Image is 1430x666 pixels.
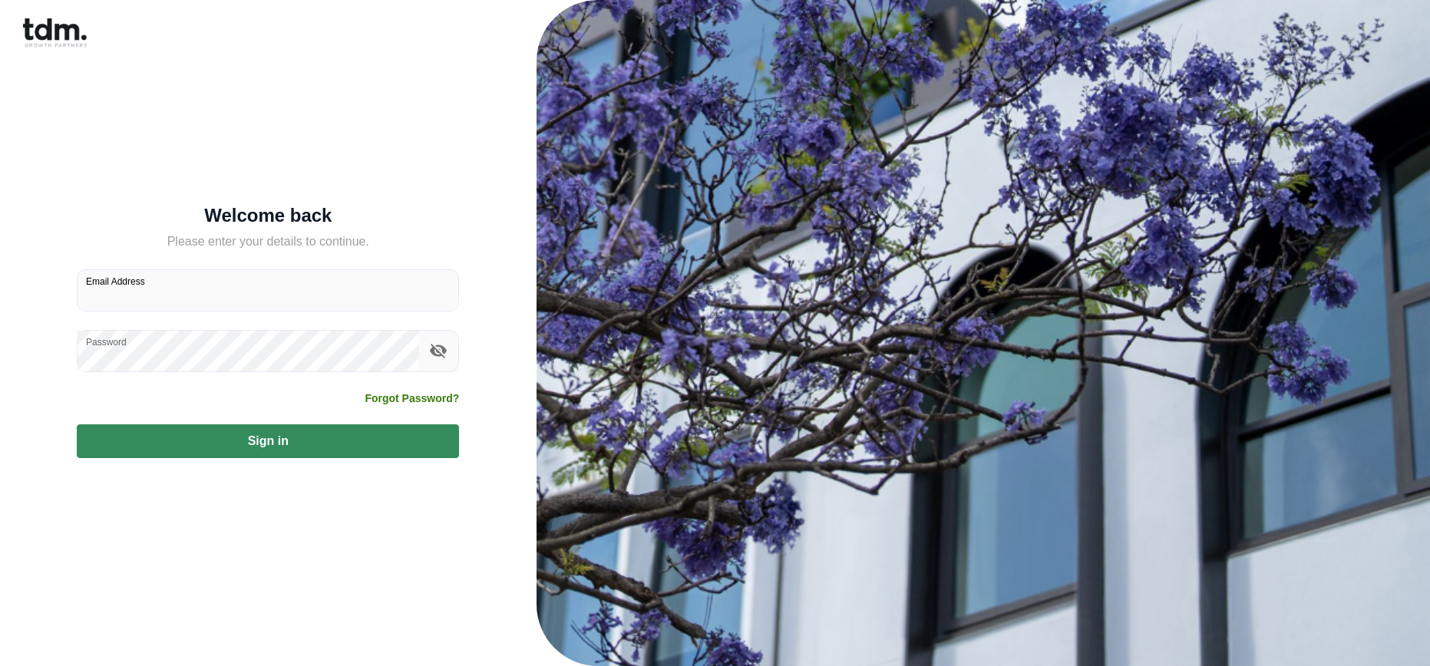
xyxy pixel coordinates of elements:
[77,424,459,458] button: Sign in
[77,208,459,223] h5: Welcome back
[425,338,451,364] button: toggle password visibility
[86,335,127,348] label: Password
[86,275,145,288] label: Email Address
[77,232,459,251] h5: Please enter your details to continue.
[365,391,459,406] a: Forgot Password?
